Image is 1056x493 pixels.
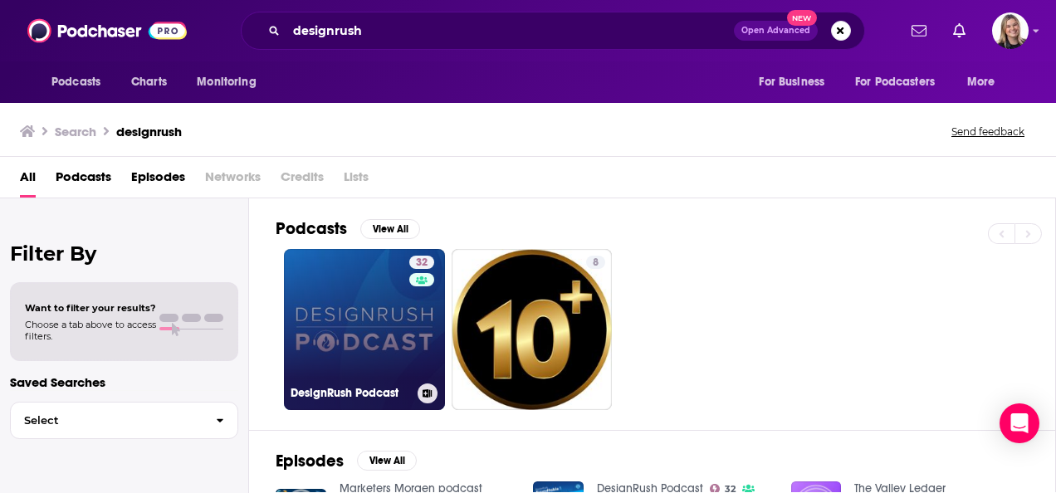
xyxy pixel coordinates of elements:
a: Show notifications dropdown [905,17,933,45]
button: open menu [185,66,277,98]
a: Show notifications dropdown [946,17,972,45]
span: Choose a tab above to access filters. [25,319,156,342]
span: Charts [131,71,167,94]
a: PodcastsView All [276,218,420,239]
span: Select [11,415,203,426]
button: Send feedback [946,124,1029,139]
h2: Filter By [10,242,238,266]
a: Podcasts [56,164,111,198]
p: Saved Searches [10,374,238,390]
span: Podcasts [51,71,100,94]
button: open menu [844,66,959,98]
span: Credits [281,164,324,198]
span: 8 [593,255,599,271]
h2: Episodes [276,451,344,471]
input: Search podcasts, credits, & more... [286,17,734,44]
a: All [20,164,36,198]
a: 32DesignRush Podcast [284,249,445,410]
button: View All [360,219,420,239]
div: Search podcasts, credits, & more... [241,12,865,50]
span: More [967,71,995,94]
a: 8 [586,256,605,269]
img: Podchaser - Follow, Share and Rate Podcasts [27,15,187,46]
span: Logged in as katiedillon [992,12,1029,49]
span: New [787,10,817,26]
a: 32 [409,256,434,269]
span: Want to filter your results? [25,302,156,314]
button: open menu [747,66,845,98]
h2: Podcasts [276,218,347,239]
span: Monitoring [197,71,256,94]
span: 32 [416,255,428,271]
span: Lists [344,164,369,198]
span: 32 [725,486,736,493]
button: Open AdvancedNew [734,21,818,41]
span: For Business [759,71,824,94]
a: Episodes [131,164,185,198]
a: EpisodesView All [276,451,417,471]
button: Select [10,402,238,439]
span: For Podcasters [855,71,935,94]
a: Charts [120,66,177,98]
img: User Profile [992,12,1029,49]
span: Open Advanced [741,27,810,35]
h3: Search [55,124,96,139]
h3: designrush [116,124,182,139]
button: View All [357,451,417,471]
button: open menu [956,66,1016,98]
h3: DesignRush Podcast [291,386,411,400]
button: Show profile menu [992,12,1029,49]
a: 8 [452,249,613,410]
button: open menu [40,66,122,98]
div: Open Intercom Messenger [1000,403,1039,443]
span: Networks [205,164,261,198]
